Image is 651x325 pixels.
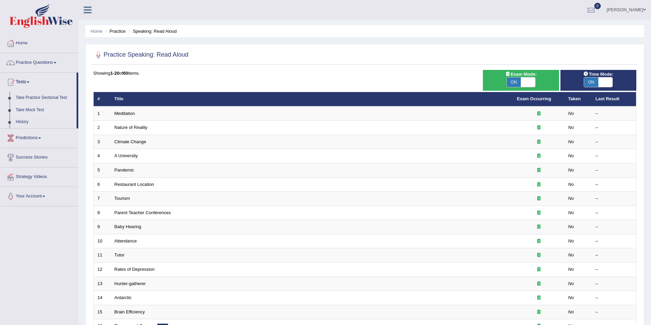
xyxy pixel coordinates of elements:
em: No [568,238,574,243]
a: Your Account [0,187,78,204]
h2: Practice Speaking: Read Aloud [93,50,188,60]
div: Exam occurring question [517,153,561,159]
div: Exam occurring question [517,110,561,117]
a: Success Stories [0,148,78,165]
td: 12 [94,262,111,277]
div: – [596,139,633,145]
th: Last Result [592,92,636,106]
a: Home [91,29,103,34]
em: No [568,295,574,300]
a: Take Mock Test [13,104,77,116]
div: Exam occurring question [517,210,561,216]
span: ON [584,77,598,87]
td: 15 [94,305,111,319]
a: Home [0,34,78,51]
a: Nature of Reality [114,125,148,130]
div: Exam occurring question [517,295,561,301]
em: No [568,281,574,286]
a: Hunter-gatherer [114,281,146,286]
div: Exam occurring question [517,139,561,145]
div: Exam occurring question [517,195,561,202]
td: 6 [94,177,111,192]
div: – [596,252,633,258]
th: # [94,92,111,106]
a: Meditation [114,111,135,116]
b: 60 [123,71,128,76]
li: Speaking: Read Aloud [127,28,177,34]
em: No [568,167,574,173]
a: History [13,116,77,128]
span: 0 [594,3,601,9]
a: Attendance [114,238,137,243]
a: Parent Teacher Conferences [114,210,171,215]
b: 1-20 [110,71,119,76]
td: 13 [94,277,111,291]
li: Practice [104,28,125,34]
div: Exam occurring question [517,266,561,273]
em: No [568,210,574,215]
a: Rates of Depression [114,267,155,272]
div: – [596,124,633,131]
div: – [596,153,633,159]
div: – [596,266,633,273]
em: No [568,153,574,158]
div: Exam occurring question [517,238,561,245]
a: Exam Occurring [517,96,551,101]
td: 11 [94,248,111,263]
td: 4 [94,149,111,163]
a: Brain Efficiency [114,309,145,314]
td: 8 [94,206,111,220]
div: – [596,181,633,188]
a: Strategy Videos [0,167,78,184]
td: 9 [94,220,111,234]
div: – [596,281,633,287]
em: No [568,224,574,229]
td: 3 [94,135,111,149]
th: Title [111,92,513,106]
td: 1 [94,106,111,121]
div: Exam occurring question [517,167,561,174]
a: Climate Change [114,139,146,144]
em: No [568,111,574,116]
td: 5 [94,163,111,178]
a: Antarctic [114,295,132,300]
em: No [568,125,574,130]
em: No [568,182,574,187]
em: No [568,309,574,314]
div: Exam occurring question [517,181,561,188]
div: Showing of items. [93,70,636,76]
td: 7 [94,192,111,206]
div: – [596,309,633,315]
a: Tests [0,73,77,90]
div: – [596,210,633,216]
a: Tutor [114,252,125,257]
div: – [596,195,633,202]
div: – [596,110,633,117]
div: – [596,224,633,230]
a: Take Practice Sectional Test [13,92,77,104]
a: Pandemic [114,167,134,173]
div: Exam occurring question [517,224,561,230]
td: 10 [94,234,111,248]
div: Exam occurring question [517,252,561,258]
div: – [596,295,633,301]
span: Time Mode: [581,71,616,78]
div: Exam occurring question [517,124,561,131]
th: Taken [565,92,592,106]
em: No [568,252,574,257]
div: Show exams occurring in exams [483,70,559,91]
div: – [596,238,633,245]
div: – [596,167,633,174]
a: A University [114,153,138,158]
a: Restaurant Location [114,182,154,187]
em: No [568,196,574,201]
em: No [568,267,574,272]
div: Exam occurring question [517,309,561,315]
a: Predictions [0,129,78,146]
a: Tourism [114,196,130,201]
span: ON [507,77,521,87]
em: No [568,139,574,144]
span: Exam Mode: [502,71,539,78]
a: Baby Hearing [114,224,141,229]
div: Exam occurring question [517,281,561,287]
